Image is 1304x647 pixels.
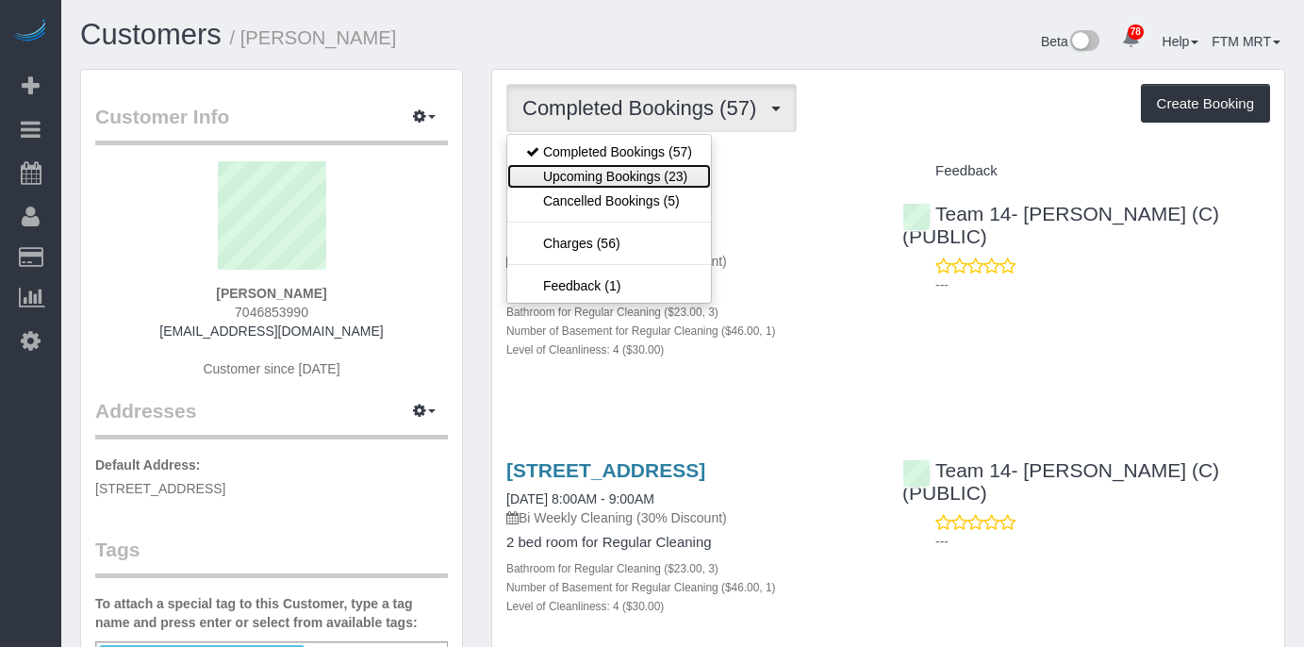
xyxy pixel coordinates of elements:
p: --- [935,275,1270,294]
legend: Customer Info [95,103,448,145]
h4: Feedback [902,163,1270,179]
small: Number of Basement for Regular Cleaning ($46.00, 1) [506,324,776,338]
p: --- [935,532,1270,551]
a: Help [1163,34,1199,49]
a: Charges (56) [507,231,711,256]
span: 78 [1128,25,1144,40]
a: [EMAIL_ADDRESS][DOMAIN_NAME] [159,323,383,339]
a: [STREET_ADDRESS] [506,459,705,481]
a: Feedback (1) [507,274,711,298]
h4: 2 bed room for Regular Cleaning [506,535,874,551]
small: Bathroom for Regular Cleaning ($23.00, 3) [506,306,718,319]
a: [DATE] 8:00AM - 9:00AM [506,491,654,506]
small: Bathroom for Regular Cleaning ($23.00, 3) [506,562,718,575]
a: Customers [80,18,222,51]
button: Completed Bookings (57) [506,84,797,132]
p: Bi Weekly Cleaning (30% Discount) [506,508,874,527]
small: Number of Basement for Regular Cleaning ($46.00, 1) [506,581,776,594]
a: Team 14- [PERSON_NAME] (C) (PUBLIC) [902,459,1219,504]
a: Team 14- [PERSON_NAME] (C) (PUBLIC) [902,203,1219,247]
small: / [PERSON_NAME] [230,27,397,48]
img: New interface [1068,30,1099,55]
a: Upcoming Bookings (23) [507,164,711,189]
small: Level of Cleanliness: 4 ($30.00) [506,343,664,357]
strong: [PERSON_NAME] [216,286,326,301]
span: Customer since [DATE] [203,361,339,376]
a: Completed Bookings (57) [507,140,711,164]
label: Default Address: [95,456,201,474]
a: FTM MRT [1212,34,1280,49]
label: To attach a special tag to this Customer, type a tag name and press enter or select from availabl... [95,594,448,632]
span: [STREET_ADDRESS] [95,481,225,496]
button: Create Booking [1141,84,1270,124]
span: 7046853990 [235,305,308,320]
a: Cancelled Bookings (5) [507,189,711,213]
img: Automaid Logo [11,19,49,45]
a: Beta [1041,34,1099,49]
a: 78 [1113,19,1149,60]
span: Completed Bookings (57) [522,96,766,120]
legend: Tags [95,536,448,578]
small: Level of Cleanliness: 4 ($30.00) [506,600,664,613]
